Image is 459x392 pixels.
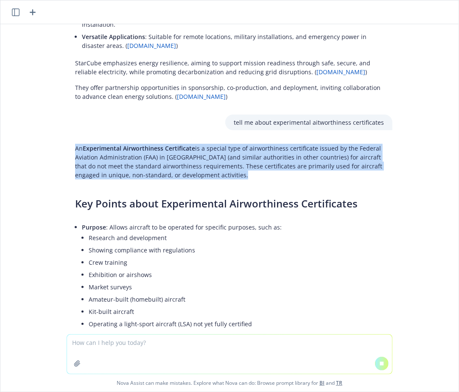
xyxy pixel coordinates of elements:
li: Operating a light-sport aircraft (LSA) not yet fully certified [89,318,384,330]
li: Kit-built aircraft [89,305,384,318]
span: Versatile Applications [82,33,145,41]
span: Limitations [82,334,115,342]
li: : Suitable for remote locations, military installations, and emergency power in disaster areas. ( ) [82,31,384,52]
p: They offer partnership opportunities in sponsorship, co-production, and deployment, inviting coll... [75,83,384,101]
a: [DOMAIN_NAME] [316,68,365,76]
li: Crew training [89,256,384,269]
li: Market surveys [89,281,384,293]
span: Purpose [82,223,106,231]
p: tell me about experimental aitworthiness certificates [234,118,384,127]
p: : [82,333,384,342]
a: BI [319,379,325,386]
p: : Allows aircraft to be operated for specific purposes, such as: [82,223,384,232]
li: Research and development [89,232,384,244]
span: Nova Assist can make mistakes. Explore what Nova can do: Browse prompt library for and [4,374,455,392]
a: [DOMAIN_NAME] [127,42,176,50]
h3: Key Points about Experimental Airworthiness Certificates [75,196,384,211]
li: Showing compliance with regulations [89,244,384,256]
li: Exhibition or airshows [89,269,384,281]
p: An is a special type of airworthiness certificate issued by the Federal Aviation Administration (... [75,144,384,179]
p: StarCube emphasizes energy resilience, aiming to support mission readiness through safe, secure, ... [75,59,384,76]
span: Experimental Airworthiness Certificate [83,144,195,152]
a: TR [336,379,342,386]
li: Amateur-built (homebuilt) aircraft [89,293,384,305]
a: [DOMAIN_NAME] [177,92,226,101]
